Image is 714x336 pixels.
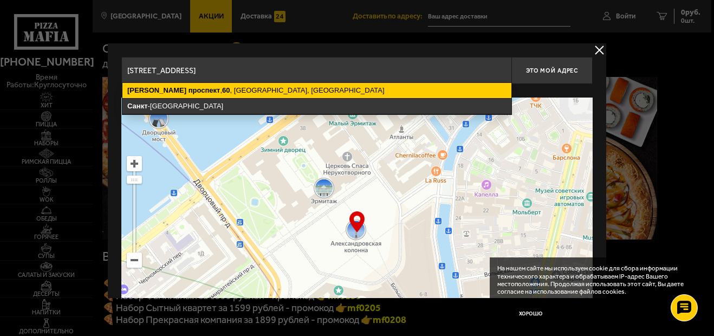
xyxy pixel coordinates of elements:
[222,86,230,94] ymaps: 60
[127,86,186,94] ymaps: [PERSON_NAME]
[127,102,148,110] ymaps: Санкт
[511,57,593,84] button: Это мой адрес
[497,303,564,325] button: Хорошо
[121,57,511,84] input: Введите адрес доставки
[593,43,606,57] button: delivery type
[526,67,578,74] span: Это мой адрес
[121,87,274,95] p: Укажите дом на карте или в поле ввода
[189,86,220,94] ymaps: проспект
[122,99,511,114] ymaps: -[GEOGRAPHIC_DATA]
[497,264,690,295] p: На нашем сайте мы используем cookie для сбора информации технического характера и обрабатываем IP...
[122,83,511,98] ymaps: , , [GEOGRAPHIC_DATA], [GEOGRAPHIC_DATA]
